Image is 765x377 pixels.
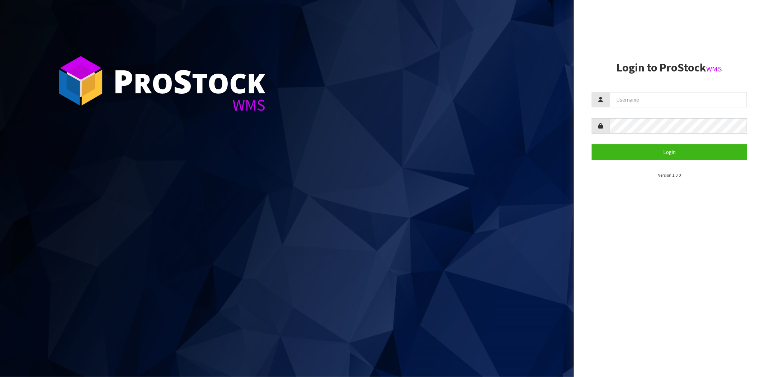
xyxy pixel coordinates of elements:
img: ProStock Cube [54,54,108,108]
span: S [173,59,192,103]
div: WMS [113,97,265,113]
span: P [113,59,133,103]
small: Version 1.0.0 [658,172,681,178]
h2: Login to ProStock [592,61,747,74]
input: Username [610,92,747,107]
button: Login [592,144,747,160]
small: WMS [706,64,722,74]
div: ro tock [113,65,265,97]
